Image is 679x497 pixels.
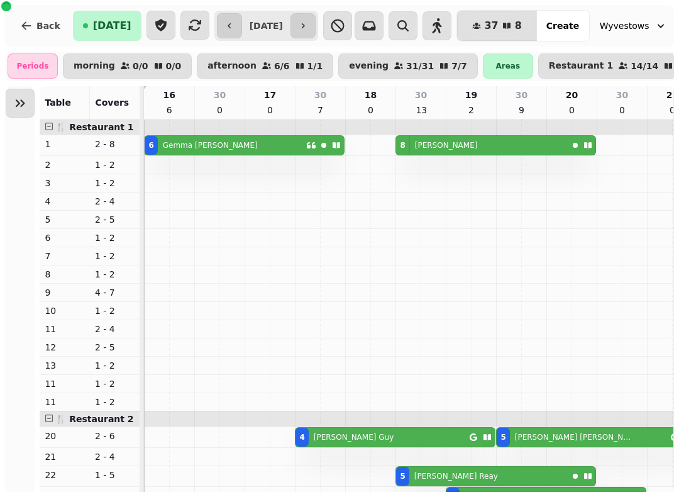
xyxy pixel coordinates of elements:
p: 3 [45,177,85,189]
p: [PERSON_NAME] [415,140,478,150]
p: 21 [45,450,85,463]
p: 5 [45,213,85,226]
span: Create [546,21,578,30]
p: 8 [45,268,85,281]
button: Create [536,11,588,41]
p: 30 [214,89,226,101]
button: evening31/317/7 [338,53,478,79]
p: 30 [616,89,628,101]
div: Areas [483,53,533,79]
p: 16 [163,89,175,101]
p: morning [74,61,115,71]
p: 1 - 2 [95,268,135,281]
p: 0 [214,104,224,116]
div: 5 [400,471,405,481]
p: 6 / 6 [274,62,290,70]
p: 2 - 4 [95,195,135,208]
button: [DATE] [73,11,141,41]
p: 0 [617,104,627,116]
div: Periods [8,53,58,79]
span: 🍴 Restaurant 1 [55,122,133,132]
p: 0 / 0 [133,62,148,70]
p: 7 [45,250,85,262]
p: 14 / 14 [631,62,658,70]
p: 1 - 2 [95,250,135,262]
p: 30 [516,89,527,101]
p: 21 [666,89,678,101]
p: 17 [264,89,276,101]
p: 13 [416,104,426,116]
span: 37 [484,21,498,31]
p: 11 [45,377,85,390]
p: 9 [45,286,85,299]
button: Wyvestows [592,14,675,37]
p: 7 [315,104,325,116]
button: Back [10,11,70,41]
p: 9 [516,104,526,116]
p: 4 - 7 [95,286,135,299]
p: 0 [265,104,275,116]
p: [PERSON_NAME] Reay [414,471,498,481]
p: 0 [566,104,577,116]
p: 11 [45,396,85,408]
p: 2 [466,104,476,116]
p: 2 - 4 [95,323,135,335]
p: 4 [45,195,85,208]
p: 2 - 6 [95,430,135,442]
p: Restaurant 1 [549,61,613,71]
p: 6 [45,232,85,244]
p: 1 - 2 [95,232,135,244]
p: 31 / 31 [406,62,434,70]
p: 30 [415,89,427,101]
span: 🍴 Restaurant 2 [55,414,133,424]
p: 1 - 2 [95,304,135,317]
p: 30 [314,89,326,101]
p: evening [349,61,389,71]
p: 2 - 5 [95,341,135,354]
p: 1 - 2 [95,377,135,390]
p: 13 [45,359,85,372]
p: 1 - 2 [95,359,135,372]
p: 11 [45,323,85,335]
p: 12 [45,341,85,354]
p: 1 - 2 [95,159,135,171]
p: 2 [45,159,85,171]
p: 20 [566,89,578,101]
button: 378 [457,11,536,41]
p: 1 - 5 [95,469,135,481]
p: 22 [45,469,85,481]
p: 1 / 1 [307,62,323,70]
p: 0 [667,104,677,116]
p: 20 [45,430,85,442]
p: 1 - 2 [95,396,135,408]
p: 2 - 8 [95,138,135,150]
div: 6 [148,140,153,150]
p: 2 - 5 [95,213,135,226]
div: 5 [500,432,505,442]
p: [PERSON_NAME] [PERSON_NAME] [515,432,632,442]
span: 8 [514,21,521,31]
p: Gemma [PERSON_NAME] [163,140,258,150]
button: afternoon6/61/1 [197,53,333,79]
span: [DATE] [93,21,131,31]
div: 8 [400,140,405,150]
p: 10 [45,304,85,317]
p: 6 [164,104,174,116]
span: Wyvestows [600,20,649,32]
button: Expand sidebar [6,89,35,118]
p: [PERSON_NAME] Guy [314,432,394,442]
span: Covers [95,98,129,108]
p: 0 [365,104,375,116]
p: afternoon [207,61,257,71]
p: 0 / 0 [166,62,182,70]
div: 4 [299,432,304,442]
span: Back [36,21,60,30]
button: morning0/00/0 [63,53,192,79]
span: Table [45,98,71,108]
p: 7 / 7 [451,62,467,70]
p: 1 [45,138,85,150]
p: 2 - 4 [95,450,135,463]
p: 1 - 2 [95,177,135,189]
p: 19 [465,89,477,101]
p: 18 [365,89,377,101]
